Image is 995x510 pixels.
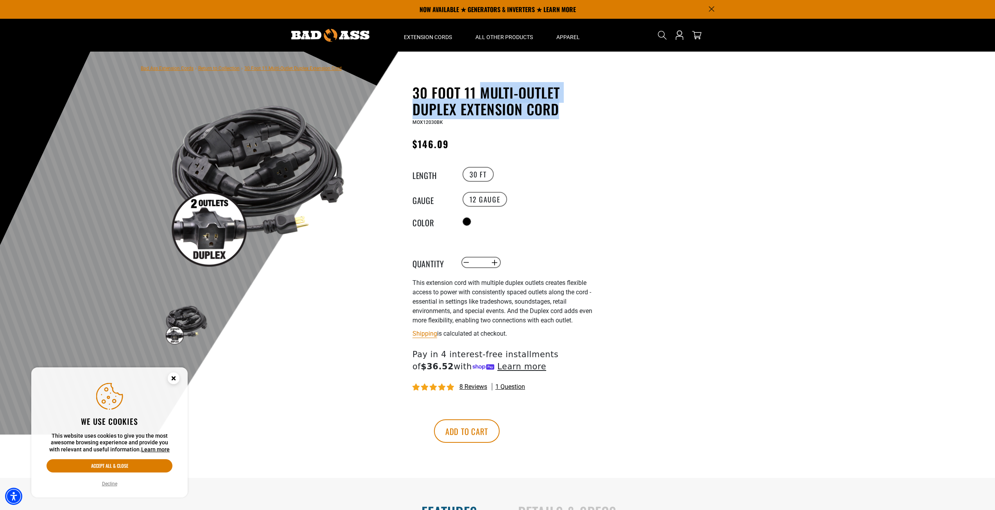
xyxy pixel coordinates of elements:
label: Quantity [412,258,452,268]
nav: breadcrumbs [141,63,342,73]
span: 1 question [495,383,525,391]
a: Shipping [412,330,437,337]
h2: We use cookies [47,416,172,426]
summary: Search [656,29,669,41]
a: Return to Collection [198,66,240,71]
div: is calculated at checkout. [412,328,604,339]
a: Bad Ass Extension Cords [141,66,194,71]
legend: Gauge [412,194,452,204]
p: This website uses cookies to give you the most awesome browsing experience and provide you with r... [47,433,172,453]
div: Accessibility Menu [5,488,22,505]
label: 12 Gauge [463,192,507,207]
span: MOX12030BK [412,120,443,125]
span: Apparel [556,34,580,41]
span: › [241,66,243,71]
span: › [195,66,197,71]
summary: Apparel [545,19,592,52]
span: This extension cord with multiple duplex outlets creates flexible access to power with consistent... [412,279,592,324]
legend: Color [412,217,452,227]
button: Add to cart [434,419,500,443]
button: Accept all & close [47,459,172,472]
summary: All Other Products [464,19,545,52]
span: $146.09 [412,137,449,151]
img: black [164,86,352,274]
img: Bad Ass Extension Cords [291,29,369,42]
a: This website uses cookies to give you the most awesome browsing experience and provide you with r... [141,446,170,453]
summary: Extension Cords [392,19,464,52]
button: Decline [100,480,120,488]
img: black [164,301,209,346]
span: 5.00 stars [412,384,455,391]
legend: Length [412,169,452,179]
aside: Cookie Consent [31,367,188,498]
span: All Other Products [475,34,533,41]
span: 8 reviews [459,383,487,390]
h1: 30 Foot 11 Multi-Outlet Duplex Extension Cord [412,84,604,117]
label: 30 FT [463,167,494,182]
span: 30 Foot 11 Multi-Outlet Duplex Extension Cord [244,66,342,71]
span: Extension Cords [404,34,452,41]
